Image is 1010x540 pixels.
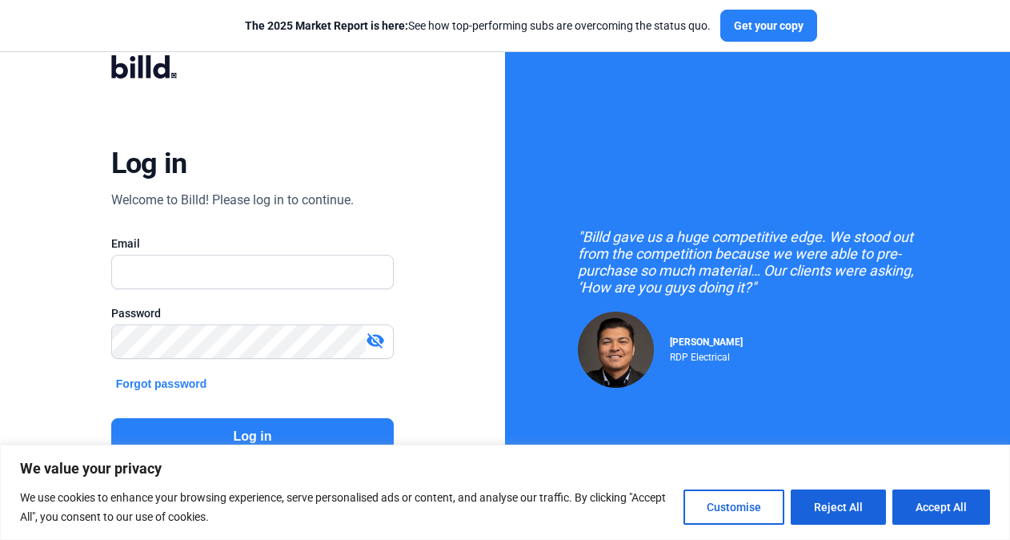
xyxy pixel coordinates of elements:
p: We value your privacy [20,459,990,478]
button: Reject All [791,490,886,525]
div: Email [111,236,394,252]
p: We use cookies to enhance your browsing experience, serve personalised ads or content, and analys... [20,488,671,526]
button: Get your copy [720,10,817,42]
span: [PERSON_NAME] [670,336,743,348]
div: Password [111,305,394,321]
button: Customise [683,490,784,525]
button: Accept All [892,490,990,525]
div: RDP Electrical [670,348,743,363]
div: "Billd gave us a huge competitive edge. We stood out from the competition because we were able to... [578,228,938,296]
span: The 2025 Market Report is here: [245,19,408,32]
button: Log in [111,418,394,455]
mat-icon: visibility_off [366,331,385,350]
button: Forgot password [111,375,212,393]
div: See how top-performing subs are overcoming the status quo. [245,18,711,34]
img: Raul Pacheco [578,312,654,388]
div: Log in [111,146,187,181]
div: Welcome to Billd! Please log in to continue. [111,191,354,210]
